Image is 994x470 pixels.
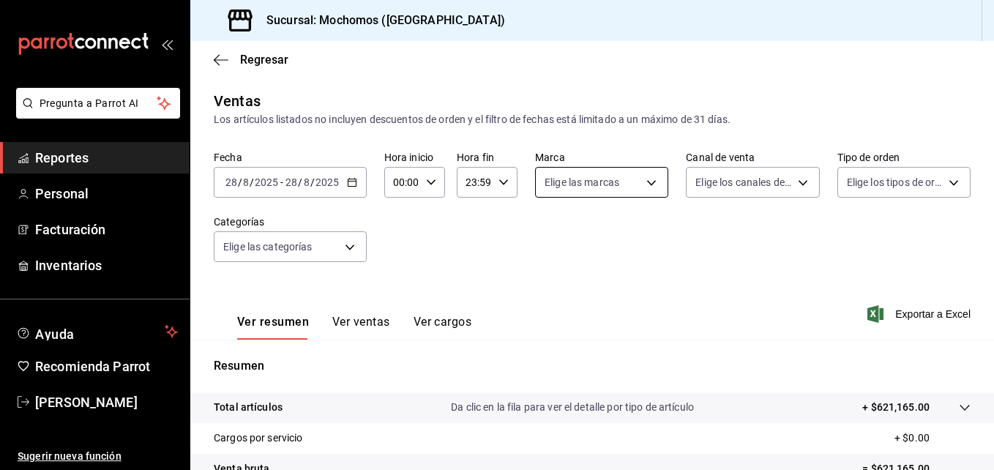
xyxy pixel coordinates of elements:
[35,357,178,376] span: Recomienda Parrot
[280,176,283,188] span: -
[214,53,288,67] button: Regresar
[214,152,367,163] label: Fecha
[237,315,471,340] div: navigation tabs
[837,152,971,163] label: Tipo de orden
[214,430,303,446] p: Cargos por servicio
[303,176,310,188] input: --
[16,88,180,119] button: Pregunta a Parrot AI
[451,400,694,415] p: Da clic en la fila para ver el detalle por tipo de artículo
[250,176,254,188] span: /
[254,176,279,188] input: ----
[315,176,340,188] input: ----
[225,176,238,188] input: --
[35,184,178,204] span: Personal
[242,176,250,188] input: --
[10,106,180,122] a: Pregunta a Parrot AI
[214,90,261,112] div: Ventas
[384,152,445,163] label: Hora inicio
[214,400,283,415] p: Total artículos
[332,315,390,340] button: Ver ventas
[545,175,619,190] span: Elige las marcas
[35,148,178,168] span: Reportes
[40,96,157,111] span: Pregunta a Parrot AI
[18,449,178,464] span: Sugerir nueva función
[870,305,971,323] button: Exportar a Excel
[223,239,313,254] span: Elige las categorías
[35,392,178,412] span: [PERSON_NAME]
[240,53,288,67] span: Regresar
[237,315,309,340] button: Ver resumen
[535,152,668,163] label: Marca
[298,176,302,188] span: /
[686,152,819,163] label: Canal de venta
[695,175,792,190] span: Elige los canales de venta
[214,112,971,127] div: Los artículos listados no incluyen descuentos de orden y el filtro de fechas está limitado a un m...
[847,175,943,190] span: Elige los tipos de orden
[255,12,505,29] h3: Sucursal: Mochomos ([GEOGRAPHIC_DATA])
[161,38,173,50] button: open_drawer_menu
[214,217,367,227] label: Categorías
[862,400,930,415] p: + $621,165.00
[457,152,517,163] label: Hora fin
[894,430,971,446] p: + $0.00
[214,357,971,375] p: Resumen
[310,176,315,188] span: /
[238,176,242,188] span: /
[35,323,159,340] span: Ayuda
[35,220,178,239] span: Facturación
[35,255,178,275] span: Inventarios
[285,176,298,188] input: --
[414,315,472,340] button: Ver cargos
